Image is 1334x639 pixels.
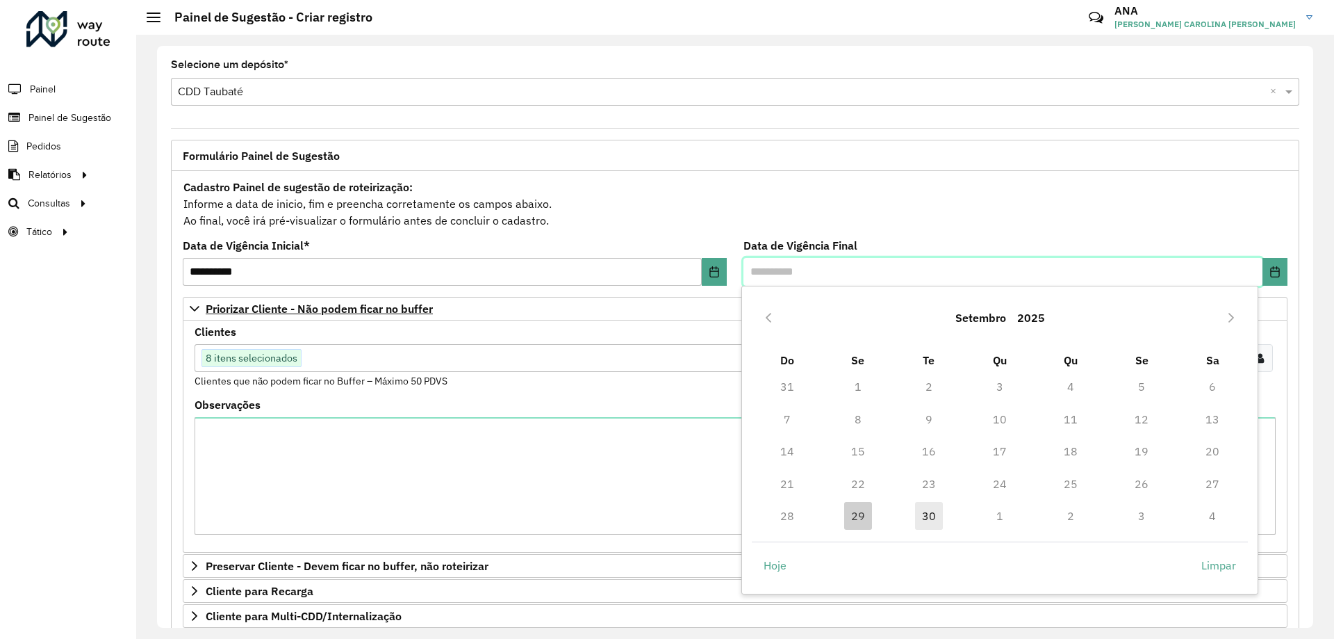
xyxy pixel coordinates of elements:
[1081,3,1111,33] a: Contato Rápido
[1177,371,1248,403] td: 6
[1177,435,1248,467] td: 20
[1201,557,1236,574] span: Limpar
[26,225,52,239] span: Tático
[195,396,261,413] label: Observações
[1035,435,1106,467] td: 18
[202,350,301,366] span: 8 itens selecionados
[1220,307,1242,329] button: Next Month
[950,301,1012,334] button: Choose Month
[1035,467,1106,499] td: 25
[195,323,236,340] label: Clientes
[894,403,964,435] td: 9
[183,297,1287,321] a: Priorizar Cliente - Não podem ficar no buffer
[823,371,894,403] td: 1
[183,150,340,161] span: Formulário Painel de Sugestão
[844,502,872,530] span: 29
[823,467,894,499] td: 22
[1106,435,1177,467] td: 19
[1135,353,1148,367] span: Se
[764,557,787,574] span: Hoje
[1177,467,1248,499] td: 27
[752,500,823,532] td: 28
[823,435,894,467] td: 15
[1177,403,1248,435] td: 13
[206,560,488,572] span: Preservar Cliente - Devem ficar no buffer, não roteirizar
[851,353,864,367] span: Se
[1114,4,1296,17] h3: ANA
[1035,500,1106,532] td: 2
[1177,500,1248,532] td: 4
[183,180,413,194] strong: Cadastro Painel de sugestão de roteirização:
[183,604,1287,628] a: Cliente para Multi-CDD/Internalização
[30,82,56,97] span: Painel
[171,56,288,73] label: Selecione um depósito
[823,500,894,532] td: 29
[26,139,61,154] span: Pedidos
[1106,371,1177,403] td: 5
[1106,500,1177,532] td: 3
[183,554,1287,578] a: Preservar Cliente - Devem ficar no buffer, não roteirizar
[1106,403,1177,435] td: 12
[28,111,111,125] span: Painel de Sugestão
[964,435,1035,467] td: 17
[1114,18,1296,31] span: [PERSON_NAME] CAROLINA [PERSON_NAME]
[894,467,964,499] td: 23
[160,10,372,25] h2: Painel de Sugestão - Criar registro
[1035,403,1106,435] td: 11
[1064,353,1078,367] span: Qu
[780,353,794,367] span: Do
[1189,552,1248,580] button: Limpar
[757,307,780,329] button: Previous Month
[894,435,964,467] td: 16
[964,500,1035,532] td: 1
[964,403,1035,435] td: 10
[702,258,727,286] button: Choose Date
[752,552,798,580] button: Hoje
[183,178,1287,229] div: Informe a data de inicio, fim e preencha corretamente os campos abaixo. Ao final, você irá pré-vi...
[183,321,1287,553] div: Priorizar Cliente - Não podem ficar no buffer
[1206,353,1219,367] span: Sa
[195,375,447,387] small: Clientes que não podem ficar no Buffer – Máximo 50 PDVS
[752,467,823,499] td: 21
[1262,258,1287,286] button: Choose Date
[741,286,1258,594] div: Choose Date
[915,502,943,530] span: 30
[894,371,964,403] td: 2
[206,303,433,314] span: Priorizar Cliente - Não podem ficar no buffer
[1270,83,1282,100] span: Clear all
[28,168,72,182] span: Relatórios
[964,467,1035,499] td: 24
[993,353,1007,367] span: Qu
[206,610,402,622] span: Cliente para Multi-CDD/Internalização
[1106,467,1177,499] td: 26
[894,500,964,532] td: 30
[1035,371,1106,403] td: 4
[743,237,857,254] label: Data de Vigência Final
[823,403,894,435] td: 8
[964,371,1035,403] td: 3
[752,435,823,467] td: 14
[1012,301,1051,334] button: Choose Year
[923,353,934,367] span: Te
[752,371,823,403] td: 31
[183,237,310,254] label: Data de Vigência Inicial
[183,579,1287,603] a: Cliente para Recarga
[28,196,70,211] span: Consultas
[752,403,823,435] td: 7
[206,585,313,597] span: Cliente para Recarga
